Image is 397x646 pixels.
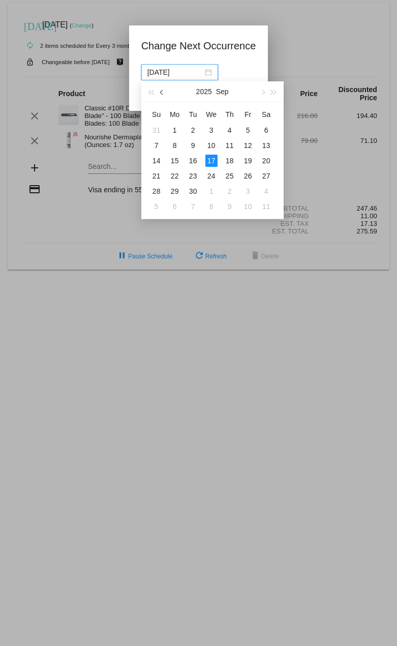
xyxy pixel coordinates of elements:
div: 1 [169,124,181,136]
div: 7 [187,200,199,213]
td: 8/31/2025 [147,123,166,138]
div: 13 [260,139,272,152]
th: Sun [147,106,166,123]
td: 10/11/2025 [257,199,276,214]
input: Select date [147,67,203,78]
td: 9/12/2025 [239,138,257,153]
td: 9/30/2025 [184,184,202,199]
button: Last year (Control + left) [145,81,157,102]
h1: Change Next Occurrence [141,38,256,54]
div: 10 [205,139,218,152]
td: 9/29/2025 [166,184,184,199]
td: 9/11/2025 [221,138,239,153]
td: 10/10/2025 [239,199,257,214]
td: 9/13/2025 [257,138,276,153]
td: 9/23/2025 [184,168,202,184]
td: 9/4/2025 [221,123,239,138]
div: 11 [260,200,272,213]
div: 8 [169,139,181,152]
td: 9/28/2025 [147,184,166,199]
td: 10/6/2025 [166,199,184,214]
td: 9/3/2025 [202,123,221,138]
td: 9/14/2025 [147,153,166,168]
td: 9/24/2025 [202,168,221,184]
div: 29 [169,185,181,197]
div: 15 [169,155,181,167]
button: Next month (PageDown) [257,81,268,102]
td: 9/27/2025 [257,168,276,184]
div: 2 [224,185,236,197]
button: Sep [216,81,229,102]
div: 22 [169,170,181,182]
div: 7 [150,139,163,152]
td: 9/22/2025 [166,168,184,184]
td: 9/10/2025 [202,138,221,153]
div: 31 [150,124,163,136]
div: 16 [187,155,199,167]
div: 4 [260,185,272,197]
div: 27 [260,170,272,182]
div: 12 [242,139,254,152]
div: 20 [260,155,272,167]
td: 9/2/2025 [184,123,202,138]
div: 3 [242,185,254,197]
div: 5 [150,200,163,213]
td: 9/6/2025 [257,123,276,138]
th: Sat [257,106,276,123]
div: 4 [224,124,236,136]
div: 6 [169,200,181,213]
button: Next year (Control + right) [268,81,279,102]
td: 9/7/2025 [147,138,166,153]
div: 21 [150,170,163,182]
button: Previous month (PageUp) [157,81,168,102]
td: 10/5/2025 [147,199,166,214]
div: 9 [187,139,199,152]
div: 28 [150,185,163,197]
td: 9/5/2025 [239,123,257,138]
td: 9/25/2025 [221,168,239,184]
td: 9/18/2025 [221,153,239,168]
td: 9/26/2025 [239,168,257,184]
td: 9/17/2025 [202,153,221,168]
div: 17 [205,155,218,167]
div: 26 [242,170,254,182]
div: 5 [242,124,254,136]
div: 1 [205,185,218,197]
th: Mon [166,106,184,123]
div: 6 [260,124,272,136]
div: 2 [187,124,199,136]
div: 25 [224,170,236,182]
div: 10 [242,200,254,213]
td: 10/8/2025 [202,199,221,214]
div: 24 [205,170,218,182]
td: 9/9/2025 [184,138,202,153]
td: 9/21/2025 [147,168,166,184]
div: 3 [205,124,218,136]
button: 2025 [196,81,212,102]
div: 19 [242,155,254,167]
div: 9 [224,200,236,213]
div: 30 [187,185,199,197]
div: 11 [224,139,236,152]
td: 10/9/2025 [221,199,239,214]
div: 14 [150,155,163,167]
th: Fri [239,106,257,123]
div: 8 [205,200,218,213]
div: 23 [187,170,199,182]
td: 9/16/2025 [184,153,202,168]
th: Thu [221,106,239,123]
th: Tue [184,106,202,123]
td: 9/15/2025 [166,153,184,168]
td: 9/20/2025 [257,153,276,168]
td: 10/3/2025 [239,184,257,199]
td: 9/1/2025 [166,123,184,138]
div: 18 [224,155,236,167]
td: 10/2/2025 [221,184,239,199]
th: Wed [202,106,221,123]
td: 10/7/2025 [184,199,202,214]
td: 9/19/2025 [239,153,257,168]
td: 10/1/2025 [202,184,221,199]
td: 10/4/2025 [257,184,276,199]
td: 9/8/2025 [166,138,184,153]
